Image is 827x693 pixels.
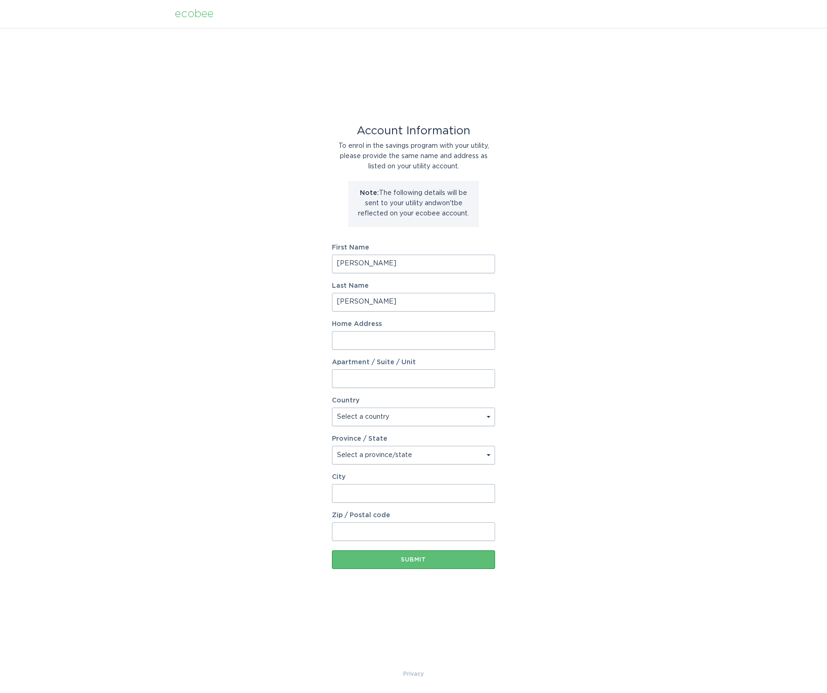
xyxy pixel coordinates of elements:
div: ecobee [175,9,214,19]
label: Province / State [332,436,387,442]
label: City [332,474,495,480]
label: Home Address [332,321,495,327]
strong: Note: [360,190,379,196]
label: Last Name [332,283,495,289]
div: Submit [337,557,490,562]
label: Apartment / Suite / Unit [332,359,495,366]
div: Account Information [332,126,495,136]
p: The following details will be sent to your utility and won't be reflected on your ecobee account. [355,188,472,219]
label: Zip / Postal code [332,512,495,519]
div: To enrol in the savings program with your utility, please provide the same name and address as li... [332,141,495,172]
button: Submit [332,550,495,569]
label: Country [332,397,359,404]
label: First Name [332,244,495,251]
a: Privacy Policy & Terms of Use [403,669,424,679]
